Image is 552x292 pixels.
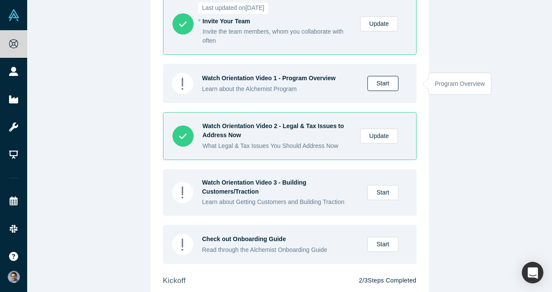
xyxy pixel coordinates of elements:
[203,17,351,26] div: Invite Your Team
[203,141,351,151] div: What Legal & Tax Issues You Should Address Now
[202,85,358,94] div: Learn about the Alchemist Program
[163,276,186,285] strong: kickoff
[203,122,351,140] div: Watch Orientation Video 2 - Legal & Tax Issues to Address Now
[8,271,20,283] img: VP Singh's Account
[202,235,358,244] div: Check out Onboarding Guide
[360,16,398,31] a: Update
[367,237,398,252] a: Start
[198,3,269,14] span: Last updated on [DATE]
[202,198,358,207] div: Learn about Getting Customers and Building Traction
[367,185,398,200] a: Start
[359,276,416,285] p: 2 / 3 Steps Completed
[367,76,398,91] a: Start
[202,245,358,254] div: Read through the Alchemist Onboarding Guide
[8,9,20,21] img: Alchemist Vault Logo
[202,74,358,83] div: Watch Orientation Video 1 - Program Overview
[202,178,358,196] div: Watch Orientation Video 3 - Building Customers/Traction
[203,27,351,45] div: Invite the team members, whom you collaborate with often
[360,129,398,144] a: Update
